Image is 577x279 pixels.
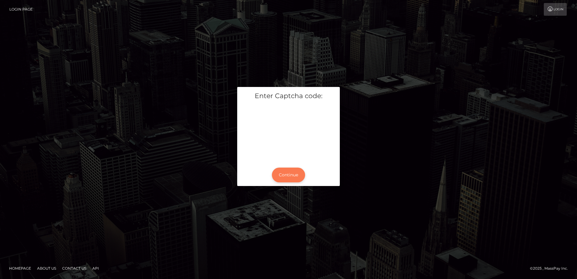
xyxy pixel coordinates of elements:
[242,91,335,101] h5: Enter Captcha code:
[272,168,305,182] button: Continue
[242,105,335,159] iframe: mtcaptcha
[35,264,59,273] a: About Us
[530,265,572,272] div: © 2025 , MassPay Inc.
[90,264,101,273] a: API
[60,264,89,273] a: Contact Us
[9,3,33,16] a: Login Page
[7,264,33,273] a: Homepage
[544,3,567,16] a: Login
